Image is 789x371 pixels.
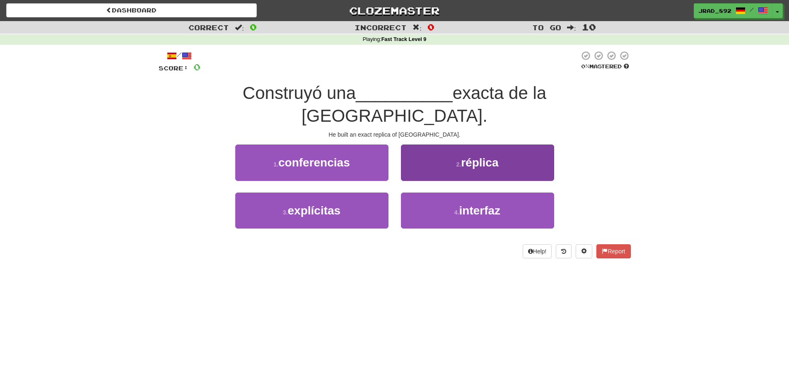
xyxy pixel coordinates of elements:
[159,51,200,61] div: /
[456,161,461,168] small: 2 .
[461,156,498,169] span: réplica
[698,7,731,14] span: jrad_892
[523,244,552,258] button: Help!
[159,130,631,139] div: He built an exact replica of [GEOGRAPHIC_DATA].
[288,204,341,217] span: explícitas
[381,36,427,42] strong: Fast Track Level 9
[532,23,561,31] span: To go
[750,7,754,12] span: /
[581,63,589,70] span: 0 %
[235,24,244,31] span: :
[579,63,631,70] div: Mastered
[235,145,388,181] button: 1.conferencias
[567,24,576,31] span: :
[302,83,546,125] span: exacta de la [GEOGRAPHIC_DATA].
[278,156,350,169] span: conferencias
[582,22,596,32] span: 10
[459,204,501,217] span: interfaz
[355,23,407,31] span: Incorrect
[556,244,572,258] button: Round history (alt+y)
[250,22,257,32] span: 0
[235,193,388,229] button: 3.explícitas
[283,209,288,216] small: 3 .
[356,83,453,103] span: __________
[401,193,554,229] button: 4.interfaz
[243,83,356,103] span: Construyó una
[159,65,188,72] span: Score:
[596,244,630,258] button: Report
[413,24,422,31] span: :
[269,3,520,18] a: Clozemaster
[694,3,772,18] a: jrad_892 /
[427,22,434,32] span: 0
[188,23,229,31] span: Correct
[401,145,554,181] button: 2.réplica
[454,209,459,216] small: 4 .
[6,3,257,17] a: Dashboard
[193,62,200,72] span: 0
[273,161,278,168] small: 1 .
